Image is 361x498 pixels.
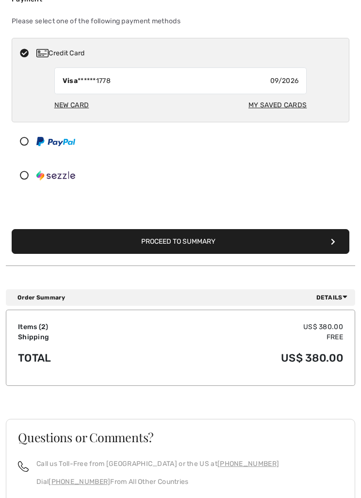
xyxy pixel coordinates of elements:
img: Credit Card [36,49,49,57]
img: Sezzle [36,170,75,180]
td: Total [18,342,131,374]
td: Shipping [18,332,131,342]
p: Dial From All Other Countries [36,477,279,487]
div: Credit Card [36,48,343,58]
button: Proceed to Summary [12,229,349,254]
span: Details [316,293,351,302]
div: New Card [54,96,89,114]
div: Please select one of the following payment methods [12,8,349,34]
h3: Questions or Comments? [18,431,343,443]
div: Order Summary [17,293,351,302]
span: 2 [41,323,46,331]
td: Items ( ) [18,322,131,332]
img: PayPal [36,137,75,146]
p: Call us Toll-Free from [GEOGRAPHIC_DATA] or the US at [36,459,279,469]
a: [PHONE_NUMBER] [217,460,279,468]
strong: Visa [63,77,78,85]
td: Free [131,332,343,342]
td: US$ 380.00 [131,322,343,332]
div: My Saved Cards [248,96,307,114]
td: US$ 380.00 [131,342,343,374]
span: 09/2026 [270,76,298,86]
img: call [18,461,29,472]
a: [PHONE_NUMBER] [49,478,110,486]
